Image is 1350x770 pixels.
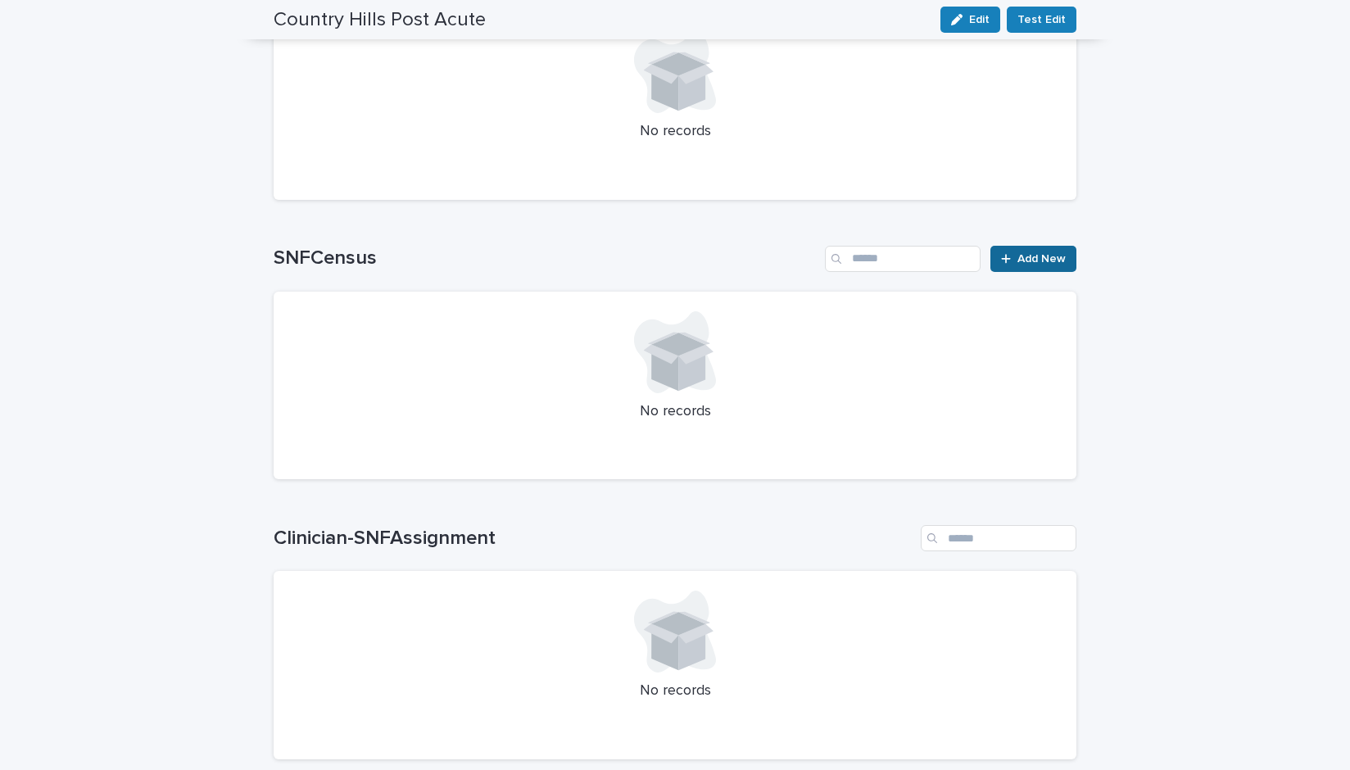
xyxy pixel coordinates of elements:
[293,682,1057,700] p: No records
[274,527,914,550] h1: Clinician-SNFAssignment
[969,14,990,25] span: Edit
[990,246,1076,272] a: Add New
[1017,11,1066,28] span: Test Edit
[293,403,1057,421] p: No records
[293,123,1057,141] p: No records
[825,246,981,272] input: Search
[274,247,818,270] h1: SNFCensus
[921,525,1076,551] input: Search
[274,8,486,32] h2: Country Hills Post Acute
[1007,7,1076,33] button: Test Edit
[1017,253,1066,265] span: Add New
[940,7,1000,33] button: Edit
